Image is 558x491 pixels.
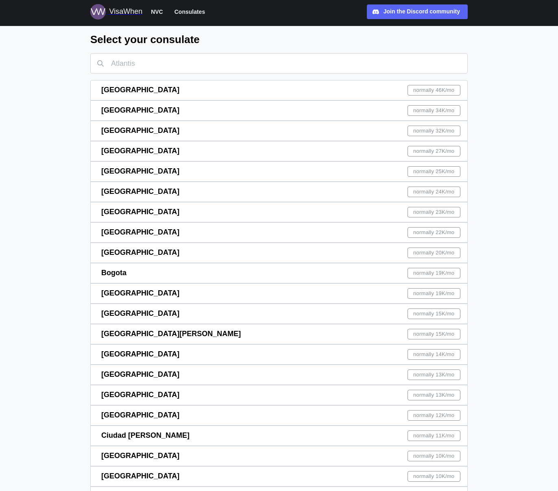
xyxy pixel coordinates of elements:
[101,350,179,358] span: [GEOGRAPHIC_DATA]
[101,187,179,196] span: [GEOGRAPHIC_DATA]
[413,268,454,278] span: normally 19K /mo
[413,370,454,380] span: normally 13K /mo
[90,344,468,365] a: [GEOGRAPHIC_DATA]normally 14K/mo
[151,7,163,17] span: NVC
[413,228,454,237] span: normally 22K /mo
[90,304,468,324] a: [GEOGRAPHIC_DATA]normally 15K/mo
[109,6,142,17] div: VisaWhen
[367,4,468,19] a: Join the Discord community
[413,85,454,95] span: normally 46K /mo
[413,289,454,298] span: normally 19K /mo
[101,248,179,256] span: [GEOGRAPHIC_DATA]
[413,167,454,176] span: normally 25K /mo
[101,330,241,338] span: [GEOGRAPHIC_DATA][PERSON_NAME]
[101,86,179,94] span: [GEOGRAPHIC_DATA]
[101,391,179,399] span: [GEOGRAPHIC_DATA]
[90,141,468,161] a: [GEOGRAPHIC_DATA]normally 27K/mo
[413,431,454,441] span: normally 11K /mo
[90,182,468,202] a: [GEOGRAPHIC_DATA]normally 24K/mo
[90,426,468,446] a: Ciudad [PERSON_NAME]normally 11K/mo
[101,167,179,175] span: [GEOGRAPHIC_DATA]
[90,202,468,222] a: [GEOGRAPHIC_DATA]normally 23K/mo
[101,147,179,155] span: [GEOGRAPHIC_DATA]
[101,472,179,480] span: [GEOGRAPHIC_DATA]
[413,248,454,258] span: normally 20K /mo
[101,289,179,297] span: [GEOGRAPHIC_DATA]
[90,53,468,74] input: Atlantis
[171,7,209,17] button: Consulates
[413,411,454,420] span: normally 12K /mo
[174,7,205,17] span: Consulates
[413,106,454,115] span: normally 34K /mo
[101,106,179,114] span: [GEOGRAPHIC_DATA]
[101,228,179,236] span: [GEOGRAPHIC_DATA]
[413,207,454,217] span: normally 23K /mo
[101,269,126,277] span: Bogota
[101,309,179,317] span: [GEOGRAPHIC_DATA]
[90,121,468,141] a: [GEOGRAPHIC_DATA]normally 32K/mo
[90,80,468,100] a: [GEOGRAPHIC_DATA]normally 46K/mo
[101,431,190,439] span: Ciudad [PERSON_NAME]
[90,222,468,243] a: [GEOGRAPHIC_DATA]normally 22K/mo
[90,4,106,20] img: Logo for VisaWhen
[147,7,167,17] button: NVC
[90,243,468,263] a: [GEOGRAPHIC_DATA]normally 20K/mo
[413,451,454,461] span: normally 10K /mo
[90,466,468,487] a: [GEOGRAPHIC_DATA]normally 10K/mo
[101,411,179,419] span: [GEOGRAPHIC_DATA]
[413,350,454,359] span: normally 14K /mo
[101,126,179,135] span: [GEOGRAPHIC_DATA]
[413,329,454,339] span: normally 15K /mo
[413,390,454,400] span: normally 13K /mo
[101,208,179,216] span: [GEOGRAPHIC_DATA]
[384,7,460,16] div: Join the Discord community
[101,452,179,460] span: [GEOGRAPHIC_DATA]
[413,146,454,156] span: normally 27K /mo
[90,365,468,385] a: [GEOGRAPHIC_DATA]normally 13K/mo
[90,4,142,20] a: Logo for VisaWhen VisaWhen
[413,126,454,136] span: normally 32K /mo
[90,446,468,466] a: [GEOGRAPHIC_DATA]normally 10K/mo
[413,471,454,481] span: normally 10K /mo
[90,161,468,182] a: [GEOGRAPHIC_DATA]normally 25K/mo
[101,370,179,378] span: [GEOGRAPHIC_DATA]
[90,263,468,283] a: Bogotanormally 19K/mo
[413,187,454,197] span: normally 24K /mo
[90,100,468,121] a: [GEOGRAPHIC_DATA]normally 34K/mo
[90,33,468,47] h2: Select your consulate
[413,309,454,319] span: normally 15K /mo
[90,405,468,426] a: [GEOGRAPHIC_DATA]normally 12K/mo
[90,324,468,344] a: [GEOGRAPHIC_DATA][PERSON_NAME]normally 15K/mo
[90,385,468,405] a: [GEOGRAPHIC_DATA]normally 13K/mo
[90,283,468,304] a: [GEOGRAPHIC_DATA]normally 19K/mo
